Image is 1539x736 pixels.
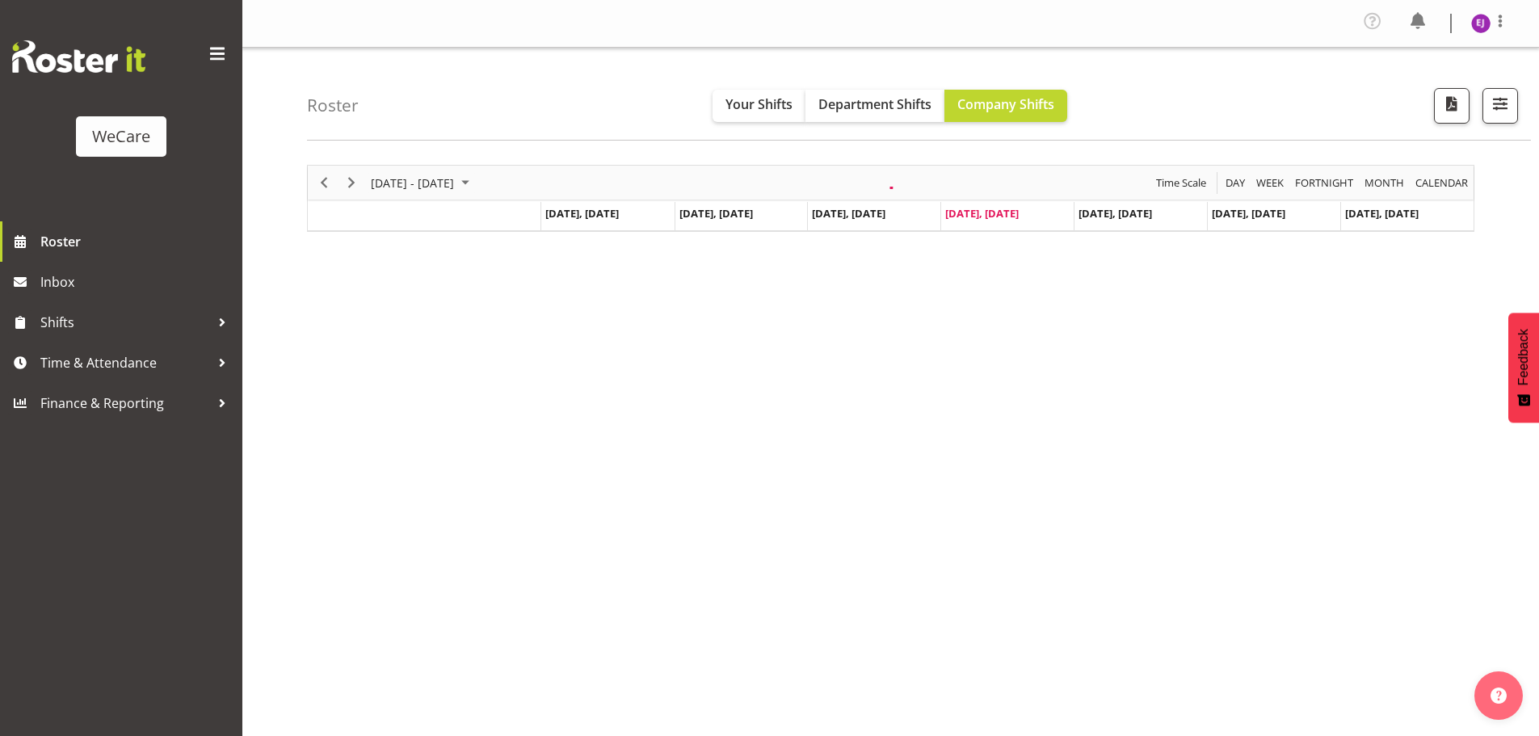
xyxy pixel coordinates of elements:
[307,165,1474,232] div: Timeline Week of September 4, 2025
[1491,688,1507,704] img: help-xxl-2.png
[1508,313,1539,423] button: Feedback - Show survey
[40,270,234,294] span: Inbox
[1471,14,1491,33] img: ella-jarvis11281.jpg
[1516,329,1531,385] span: Feedback
[40,310,210,334] span: Shifts
[12,40,145,73] img: Rosterit website logo
[725,95,793,113] span: Your Shifts
[713,90,805,122] button: Your Shifts
[818,95,931,113] span: Department Shifts
[40,351,210,375] span: Time & Attendance
[40,391,210,415] span: Finance & Reporting
[307,96,359,115] h4: Roster
[92,124,150,149] div: WeCare
[1482,88,1518,124] button: Filter Shifts
[957,95,1054,113] span: Company Shifts
[805,90,944,122] button: Department Shifts
[944,90,1067,122] button: Company Shifts
[1434,88,1470,124] button: Download a PDF of the roster according to the set date range.
[40,229,234,254] span: Roster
